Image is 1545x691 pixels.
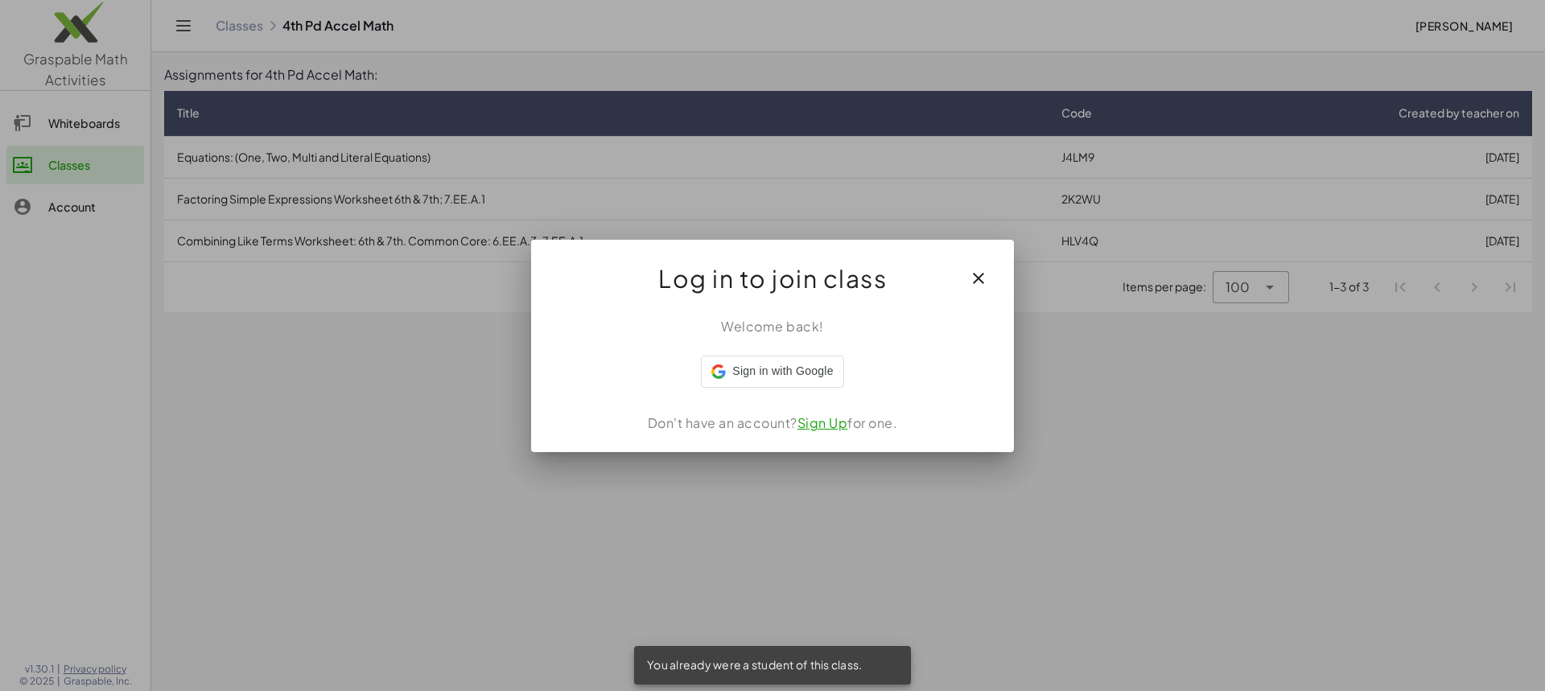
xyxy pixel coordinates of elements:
span: Sign in with Google [732,363,833,380]
div: Sign in with Google [701,356,843,388]
a: Sign Up [797,414,848,431]
span: Log in to join class [658,259,887,298]
div: Welcome back! [550,317,995,336]
div: You already were a student of this class. [634,646,911,685]
div: Don't have an account? for one. [550,413,995,433]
